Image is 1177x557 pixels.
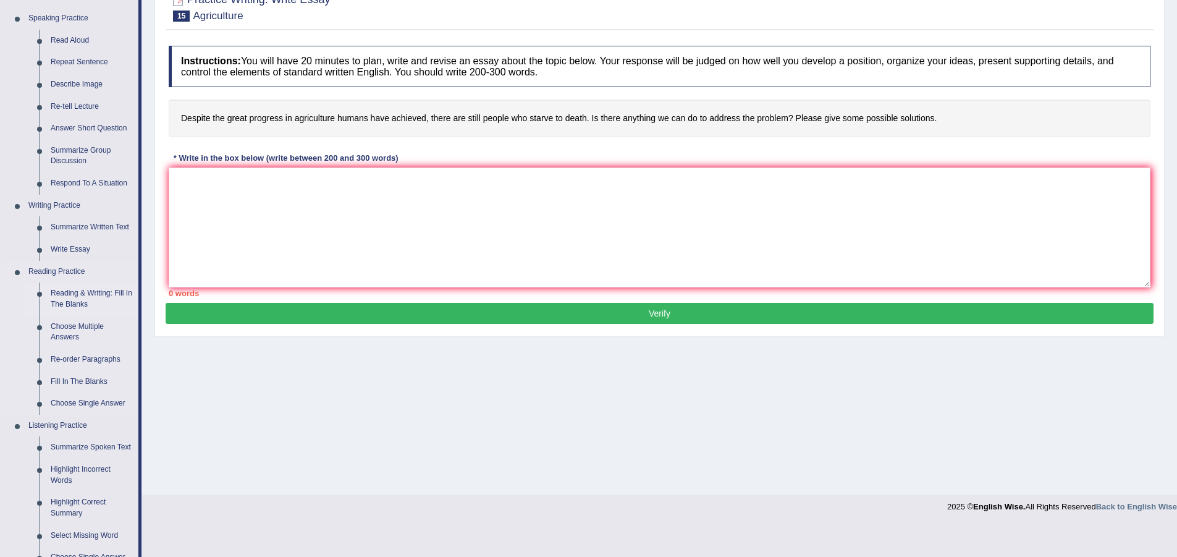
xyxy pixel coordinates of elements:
[23,7,138,30] a: Speaking Practice
[1096,502,1177,511] a: Back to English Wise
[45,117,138,140] a: Answer Short Question
[45,74,138,96] a: Describe Image
[973,502,1025,511] strong: English Wise.
[181,56,241,66] b: Instructions:
[45,371,138,393] a: Fill In The Blanks
[45,96,138,118] a: Re-tell Lecture
[169,100,1150,137] h4: Despite the great progress in agriculture humans have achieved, there are still people who starve...
[23,195,138,217] a: Writing Practice
[169,46,1150,87] h4: You will have 20 minutes to plan, write and revise an essay about the topic below. Your response ...
[169,287,1150,299] div: 0 words
[45,349,138,371] a: Re-order Paragraphs
[45,525,138,547] a: Select Missing Word
[193,10,243,22] small: Agriculture
[45,140,138,172] a: Summarize Group Discussion
[45,51,138,74] a: Repeat Sentence
[45,239,138,261] a: Write Essay
[45,283,138,315] a: Reading & Writing: Fill In The Blanks
[45,436,138,459] a: Summarize Spoken Text
[45,30,138,52] a: Read Aloud
[45,172,138,195] a: Respond To A Situation
[45,459,138,491] a: Highlight Incorrect Words
[45,216,138,239] a: Summarize Written Text
[23,261,138,283] a: Reading Practice
[23,415,138,437] a: Listening Practice
[45,393,138,415] a: Choose Single Answer
[45,491,138,524] a: Highlight Correct Summary
[45,316,138,349] a: Choose Multiple Answers
[173,11,190,22] span: 15
[166,303,1154,324] button: Verify
[947,495,1177,512] div: 2025 © All Rights Reserved
[169,153,403,164] div: * Write in the box below (write between 200 and 300 words)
